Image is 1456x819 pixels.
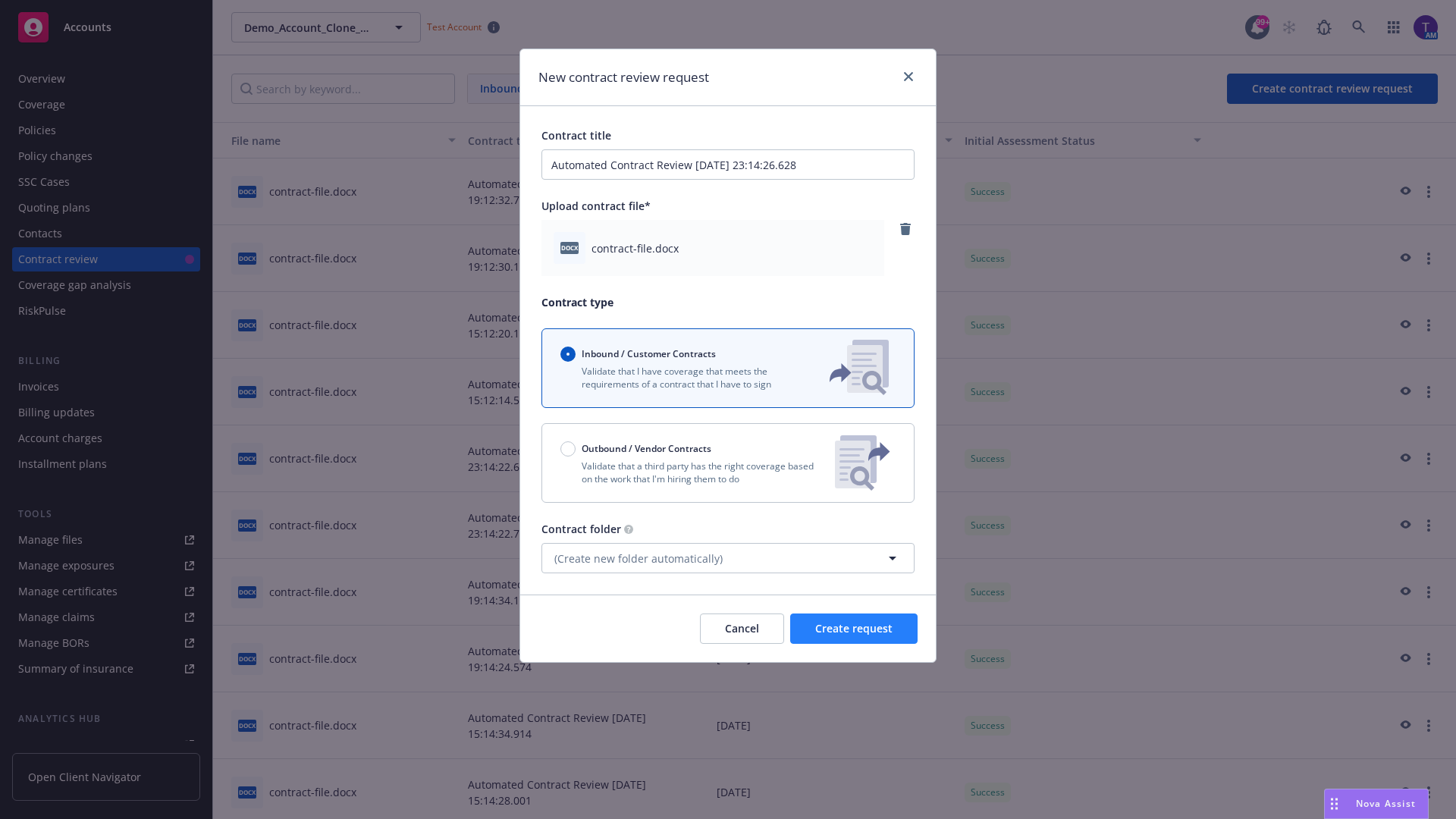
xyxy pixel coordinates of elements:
[541,294,915,310] p: Contract type
[541,423,915,503] button: Outbound / Vendor ContractsValidate that a third party has the right coverage based on the work t...
[700,613,784,644] button: Cancel
[1324,789,1429,819] button: Nova Assist
[541,328,915,408] button: Inbound / Customer ContractsValidate that I have coverage that meets the requirements of a contra...
[899,67,918,86] a: close
[725,621,759,635] span: Cancel
[560,365,805,391] p: Validate that I have coverage that meets the requirements of a contract that I have to sign
[554,551,723,566] span: (Create new folder automatically)
[541,128,611,143] span: Contract title
[790,613,918,644] button: Create request
[538,67,709,87] h1: New contract review request
[1356,797,1416,810] span: Nova Assist
[591,240,679,256] span: contract-file.docx
[541,199,651,213] span: Upload contract file*
[541,522,621,536] span: Contract folder
[541,149,915,180] input: Enter a title for this contract
[541,543,915,573] button: (Create new folder automatically)
[560,242,579,253] span: docx
[582,347,716,360] span: Inbound / Customer Contracts
[815,621,893,635] span: Create request
[560,441,576,457] input: Outbound / Vendor Contracts
[560,460,823,485] p: Validate that a third party has the right coverage based on the work that I'm hiring them to do
[896,220,915,238] a: remove
[560,347,576,362] input: Inbound / Customer Contracts
[1325,789,1344,818] div: Drag to move
[582,442,711,455] span: Outbound / Vendor Contracts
